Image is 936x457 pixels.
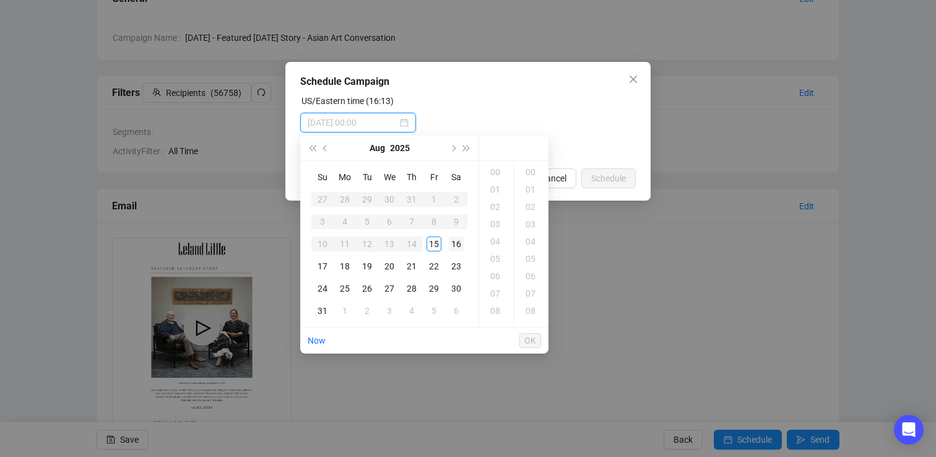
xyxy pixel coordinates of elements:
td: 2025-08-15 [423,233,445,255]
td: 2025-08-11 [334,233,356,255]
button: Close [623,69,643,89]
td: 2025-08-30 [445,277,467,300]
td: 2025-09-05 [423,300,445,322]
button: Choose a month [370,136,385,160]
div: 09 [482,320,511,337]
div: 03 [517,215,547,233]
button: Next year (Control + right) [460,136,474,160]
td: 2025-08-08 [423,211,445,233]
div: 29 [360,192,375,207]
td: 2025-08-06 [378,211,401,233]
div: 31 [315,303,330,318]
th: Th [401,166,423,188]
div: 20 [382,259,397,274]
td: 2025-08-01 [423,188,445,211]
div: 09 [517,320,547,337]
div: Schedule Campaign [300,74,636,89]
td: 2025-08-24 [311,277,334,300]
div: 25 [337,281,352,296]
td: 2025-08-07 [401,211,423,233]
div: 3 [315,214,330,229]
th: Fr [423,166,445,188]
div: 07 [482,285,511,302]
span: Cancel [540,172,566,185]
div: 23 [449,259,464,274]
div: 05 [482,250,511,268]
td: 2025-08-03 [311,211,334,233]
button: OK [519,333,541,348]
td: 2025-09-03 [378,300,401,322]
span: close [628,74,638,84]
div: 31 [404,192,419,207]
td: 2025-08-13 [378,233,401,255]
div: 04 [482,233,511,250]
div: 08 [517,302,547,320]
td: 2025-07-31 [401,188,423,211]
td: 2025-08-04 [334,211,356,233]
div: 04 [517,233,547,250]
td: 2025-08-02 [445,188,467,211]
td: 2025-09-04 [401,300,423,322]
div: 06 [482,268,511,285]
td: 2025-08-17 [311,255,334,277]
button: Choose a year [390,136,410,160]
th: Sa [445,166,467,188]
div: 00 [517,163,547,181]
div: 6 [382,214,397,229]
div: 9 [449,214,464,229]
div: 4 [404,303,419,318]
td: 2025-08-26 [356,277,378,300]
div: 1 [337,303,352,318]
div: 1 [427,192,441,207]
td: 2025-08-31 [311,300,334,322]
td: 2025-08-14 [401,233,423,255]
div: 13 [382,237,397,251]
div: 6 [449,303,464,318]
div: 17 [315,259,330,274]
td: 2025-08-29 [423,277,445,300]
div: 21 [404,259,419,274]
td: 2025-08-16 [445,233,467,255]
td: 2025-09-02 [356,300,378,322]
div: 03 [482,215,511,233]
td: 2025-08-12 [356,233,378,255]
div: 00 [482,163,511,181]
div: 30 [382,192,397,207]
div: 08 [482,302,511,320]
div: 10 [315,237,330,251]
td: 2025-07-30 [378,188,401,211]
button: Previous month (PageUp) [319,136,332,160]
a: Now [308,336,326,346]
div: 19 [360,259,375,274]
div: 29 [427,281,441,296]
div: 07 [517,285,547,302]
button: Schedule [581,168,636,188]
td: 2025-08-25 [334,277,356,300]
td: 2025-08-19 [356,255,378,277]
div: 2 [449,192,464,207]
th: Su [311,166,334,188]
th: Tu [356,166,378,188]
td: 2025-08-21 [401,255,423,277]
div: 4 [337,214,352,229]
button: Last year (Control + left) [305,136,319,160]
div: 14 [404,237,419,251]
div: 18 [337,259,352,274]
td: 2025-08-20 [378,255,401,277]
div: 06 [517,268,547,285]
th: Mo [334,166,356,188]
div: 3 [382,303,397,318]
td: 2025-07-28 [334,188,356,211]
td: 2025-08-28 [401,277,423,300]
div: 15 [427,237,441,251]
button: Cancel [531,168,576,188]
td: 2025-08-10 [311,233,334,255]
div: 2 [360,303,375,318]
td: 2025-08-09 [445,211,467,233]
div: 02 [482,198,511,215]
div: 11 [337,237,352,251]
div: 01 [517,181,547,198]
button: Next month (PageDown) [446,136,459,160]
td: 2025-08-18 [334,255,356,277]
div: 22 [427,259,441,274]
